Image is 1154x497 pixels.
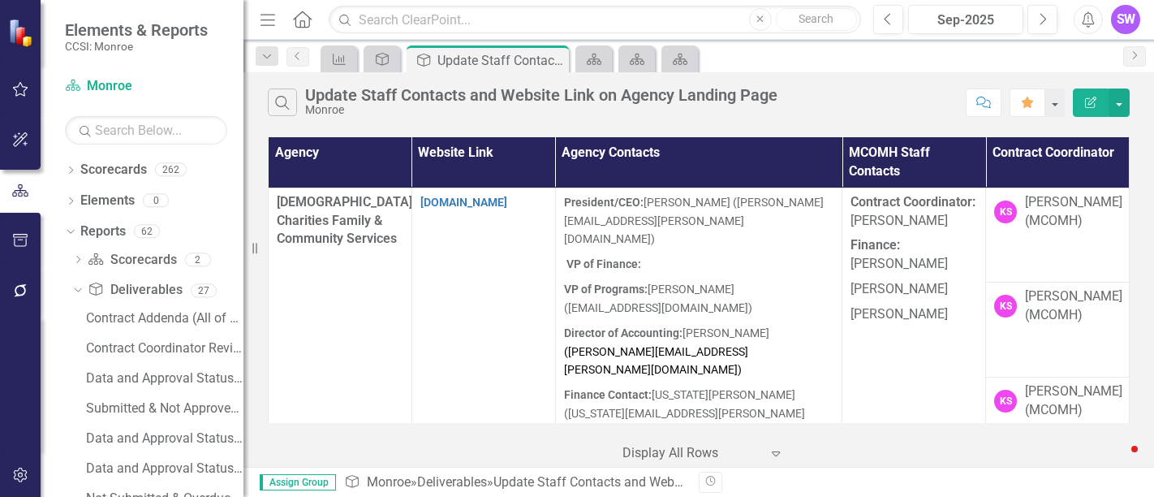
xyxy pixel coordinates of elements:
a: Submitted & Not Approved (Addenda) [82,395,243,421]
a: Deliverables [88,281,182,300]
p: [PERSON_NAME] [850,193,977,234]
a: Elements [80,192,135,210]
td: Double-Click to Edit [986,378,1130,473]
strong: Director of Accounting: [564,326,682,339]
span: [PERSON_NAME] ([PERSON_NAME][EMAIL_ADDRESS][PERSON_NAME][DOMAIN_NAME]) [564,196,824,246]
div: [PERSON_NAME] (MCOMH) [1025,287,1122,325]
a: Monroe [65,77,227,96]
td: Double-Click to Edit [411,188,555,472]
strong: Contract Coordinator: [850,194,975,210]
div: Contract Coordinator Review (All) [86,341,243,356]
strong: VP of Finance: [566,257,641,270]
td: Double-Click to Edit [842,188,986,472]
span: Assign Group [260,474,336,491]
a: Data and Approval Status (Addenda) [82,456,243,482]
span: [US_STATE][PERSON_NAME] ([US_STATE][EMAIL_ADDRESS][PERSON_NAME][DOMAIN_NAME]) [564,388,805,439]
div: Sep-2025 [914,11,1018,30]
p: [PERSON_NAME] [850,233,977,277]
span: [PERSON_NAME] ([EMAIL_ADDRESS][DOMAIN_NAME]) [564,283,752,314]
button: SW [1111,5,1140,34]
div: Update Staff Contacts and Website Link on Agency Landing Page [493,474,868,490]
strong: Finance Contact: [564,388,652,401]
button: Sep-2025 [908,5,1023,34]
div: 262 [155,163,187,177]
div: Update Staff Contacts and Website Link on Agency Landing Page [305,86,777,104]
strong: VP of Programs: [564,283,648,296]
a: Monroe [367,474,411,490]
div: 27 [191,283,217,297]
div: Contract Addenda (All of Monroe) [86,311,243,326]
div: Monroe [305,104,777,116]
span: [DEMOGRAPHIC_DATA] Charities Family & Community Services [277,194,412,247]
a: Scorecards [88,251,176,270]
a: Contract Addenda (All of Monroe) [82,305,243,331]
div: [PERSON_NAME] (MCOMH) [1025,193,1122,231]
p: [PERSON_NAME] [850,302,977,324]
div: Data and Approval Status (Finance) [86,431,243,446]
div: [PERSON_NAME] (MCOMH) [1025,382,1122,420]
a: Deliverables [417,474,487,490]
img: ClearPoint Strategy [8,19,37,47]
div: Submitted & Not Approved (Addenda) [86,401,243,416]
span: Search [799,12,833,25]
div: » » [344,473,687,492]
span: ( ) [564,345,748,377]
strong: Finance: [850,237,900,253]
div: KS [994,390,1017,413]
div: Update Staff Contacts and Website Link on Agency Landing Page [437,50,565,71]
td: Double-Click to Edit [986,283,1130,378]
a: Data and Approval Status (Finance) [82,426,243,452]
div: 62 [134,224,160,238]
td: Double-Click to Edit [555,188,842,472]
strong: President/CEO: [564,196,644,209]
span: Elements & Reports [65,20,208,40]
input: Search Below... [65,116,227,145]
div: KS [994,295,1017,318]
div: 0 [143,194,169,208]
div: KS [994,201,1017,223]
a: Data and Approval Status (Annual) [82,365,243,391]
a: [DOMAIN_NAME] [420,196,507,209]
input: Search ClearPoint... [329,6,861,34]
button: Search [776,8,857,31]
div: Data and Approval Status (Annual) [86,371,243,386]
a: Contract Coordinator Review (All) [82,335,243,361]
div: 2 [185,253,211,266]
div: Data and Approval Status (Addenda) [86,461,243,476]
span: [PERSON_NAME] [564,326,769,377]
p: [PERSON_NAME] [850,277,977,302]
a: Reports [80,223,126,241]
iframe: Intercom live chat [1099,442,1138,481]
td: Double-Click to Edit [986,188,1130,283]
a: Scorecards [80,161,147,179]
a: [PERSON_NAME][EMAIL_ADDRESS][PERSON_NAME][DOMAIN_NAME] [564,345,748,377]
small: CCSI: Monroe [65,40,208,53]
